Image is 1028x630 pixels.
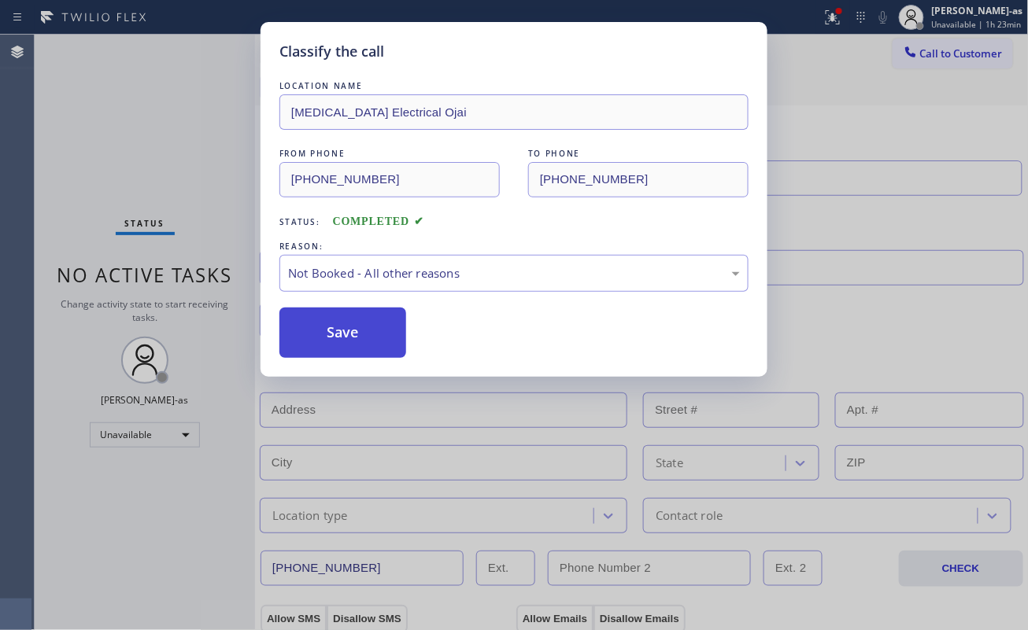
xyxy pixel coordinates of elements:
[279,216,320,227] span: Status:
[279,78,749,94] div: LOCATION NAME
[528,146,749,162] div: TO PHONE
[279,238,749,255] div: REASON:
[288,264,740,282] div: Not Booked - All other reasons
[279,146,500,162] div: FROM PHONE
[279,308,406,358] button: Save
[279,162,500,197] input: From phone
[279,41,384,62] h5: Classify the call
[333,216,424,227] span: COMPLETED
[528,162,749,197] input: To phone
